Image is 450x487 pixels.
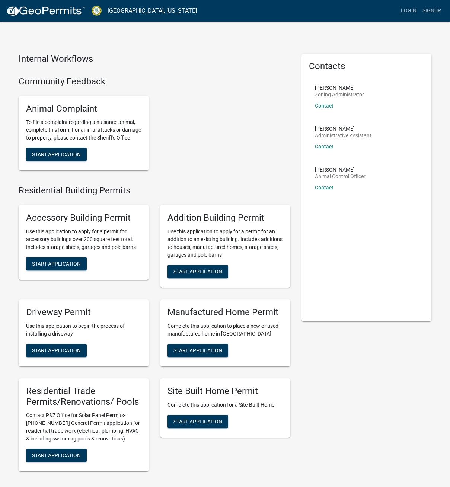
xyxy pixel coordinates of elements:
a: Contact [315,103,333,109]
span: Start Application [32,151,81,157]
p: [PERSON_NAME] [315,126,371,131]
span: Start Application [32,347,81,353]
p: Contact P&Z Office for Solar Panel Permits- [PHONE_NUMBER] General Permit application for residen... [26,411,141,443]
a: [GEOGRAPHIC_DATA], [US_STATE] [108,4,197,17]
p: Zoning Administrator [315,92,364,97]
p: Administrative Assistant [315,133,371,138]
span: Start Application [173,347,222,353]
button: Start Application [167,265,228,278]
button: Start Application [167,415,228,428]
button: Start Application [167,344,228,357]
p: Use this application to apply for a permit for an addition to an existing building. Includes addi... [167,228,283,259]
span: Start Application [173,268,222,274]
h5: Driveway Permit [26,307,141,318]
p: Complete this application to place a new or used manufactured home in [GEOGRAPHIC_DATA] [167,322,283,338]
button: Start Application [26,257,87,270]
a: Contact [315,144,333,150]
button: Start Application [26,344,87,357]
span: Start Application [173,418,222,424]
h5: Animal Complaint [26,103,141,114]
p: [PERSON_NAME] [315,85,364,90]
h5: Accessory Building Permit [26,212,141,223]
a: Login [398,4,419,18]
p: Complete this application for a Site-Built Home [167,401,283,409]
span: Start Application [32,260,81,266]
h4: Community Feedback [19,76,290,87]
h4: Residential Building Permits [19,185,290,196]
h4: Internal Workflows [19,54,290,64]
button: Start Application [26,148,87,161]
h5: Manufactured Home Permit [167,307,283,318]
p: To file a complaint regarding a nuisance animal, complete this form. For animal attacks or damage... [26,118,141,142]
a: Signup [419,4,444,18]
h5: Site Built Home Permit [167,386,283,397]
h5: Addition Building Permit [167,212,283,223]
h5: Contacts [309,61,424,72]
h5: Residential Trade Permits/Renovations/ Pools [26,386,141,407]
p: Use this application to apply for a permit for accessory buildings over 200 square feet total. In... [26,228,141,251]
button: Start Application [26,449,87,462]
img: Crawford County, Georgia [92,6,102,16]
p: Use this application to begin the process of installing a driveway [26,322,141,338]
p: Animal Control Officer [315,174,366,179]
a: Contact [315,185,333,190]
span: Start Application [32,452,81,458]
p: [PERSON_NAME] [315,167,366,172]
